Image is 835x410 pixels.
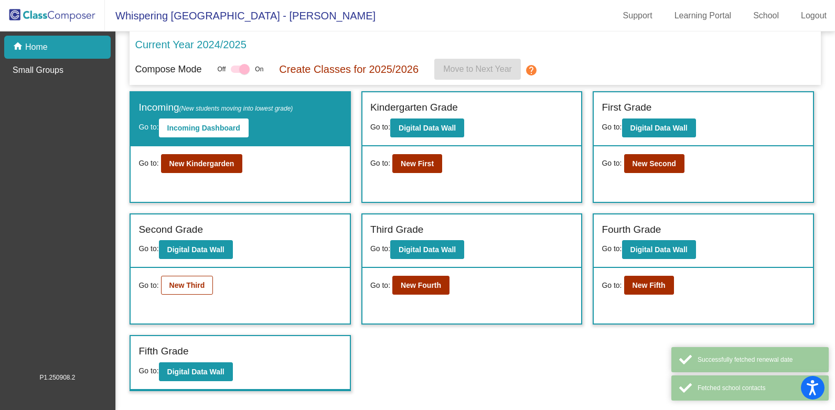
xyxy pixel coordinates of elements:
b: New First [401,159,434,168]
b: Digital Data Wall [167,245,224,254]
span: Go to: [370,244,390,253]
p: Small Groups [13,64,63,77]
span: (New students moving into lowest grade) [179,105,293,112]
a: Learning Portal [666,7,740,24]
label: Incoming [138,100,293,115]
span: Off [218,64,226,74]
button: Incoming Dashboard [159,118,249,137]
b: Digital Data Wall [630,124,688,132]
span: Go to: [138,366,158,375]
mat-icon: help [525,64,538,77]
span: On [255,64,263,74]
p: Home [25,41,48,53]
span: Go to: [138,158,158,169]
span: Go to: [138,244,158,253]
label: Second Grade [138,222,203,238]
button: Digital Data Wall [390,118,464,137]
a: Support [615,7,661,24]
a: School [745,7,787,24]
span: Move to Next Year [443,64,512,73]
button: New Kindergarden [161,154,243,173]
span: Go to: [602,280,622,291]
span: Go to: [370,158,390,169]
label: Kindergarten Grade [370,100,458,115]
button: Digital Data Wall [159,362,233,381]
button: New Fifth [624,276,674,295]
span: Go to: [370,123,390,131]
p: Compose Mode [135,62,201,77]
p: Create Classes for 2025/2026 [279,61,419,77]
label: Fifth Grade [138,344,188,359]
button: New Third [161,276,213,295]
b: New Second [633,159,676,168]
button: Digital Data Wall [622,118,696,137]
mat-icon: home [13,41,25,53]
b: Digital Data Wall [399,245,456,254]
b: Incoming Dashboard [167,124,240,132]
b: Digital Data Wall [399,124,456,132]
b: Digital Data Wall [167,368,224,376]
label: Fourth Grade [602,222,661,238]
span: Go to: [602,244,622,253]
button: New Fourth [392,276,449,295]
span: Whispering [GEOGRAPHIC_DATA] - [PERSON_NAME] [105,7,376,24]
span: Go to: [138,280,158,291]
span: Go to: [370,280,390,291]
button: Digital Data Wall [390,240,464,259]
button: Move to Next Year [434,59,521,80]
p: Current Year 2024/2025 [135,37,246,52]
span: Go to: [602,158,622,169]
label: First Grade [602,100,651,115]
button: Digital Data Wall [622,240,696,259]
button: New Second [624,154,684,173]
button: New First [392,154,442,173]
a: Logout [793,7,835,24]
label: Third Grade [370,222,423,238]
b: Digital Data Wall [630,245,688,254]
span: Go to: [138,123,158,131]
button: Digital Data Wall [159,240,233,259]
span: Go to: [602,123,622,131]
b: New Fourth [401,281,441,289]
b: New Third [169,281,205,289]
b: New Fifth [633,281,666,289]
b: New Kindergarden [169,159,234,168]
